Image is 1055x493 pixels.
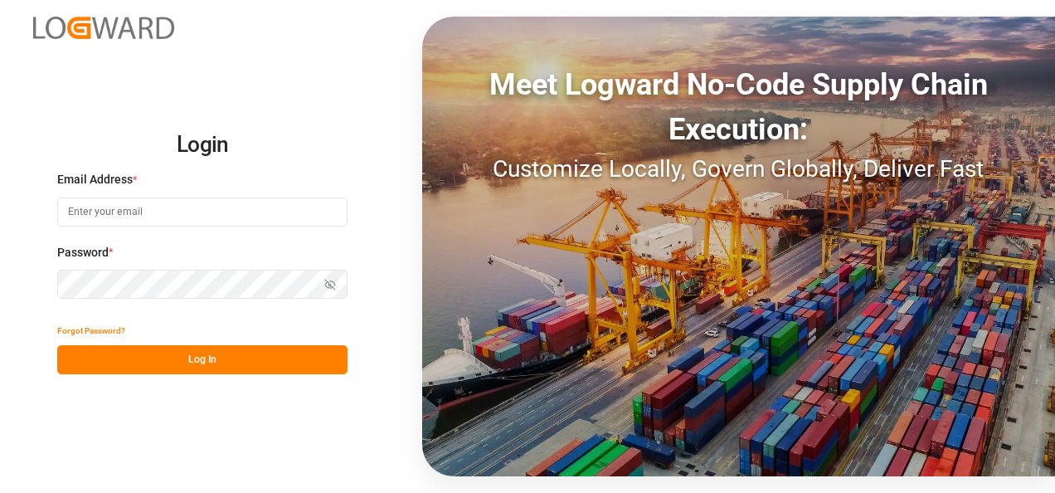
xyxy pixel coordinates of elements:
span: Email Address [57,171,133,188]
h2: Login [57,119,348,172]
button: Forgot Password? [57,316,125,345]
div: Meet Logward No-Code Supply Chain Execution: [422,62,1055,152]
div: Customize Locally, Govern Globally, Deliver Fast [422,152,1055,187]
span: Password [57,244,109,261]
button: Log In [57,345,348,374]
input: Enter your email [57,198,348,227]
img: Logward_new_orange.png [33,17,174,39]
